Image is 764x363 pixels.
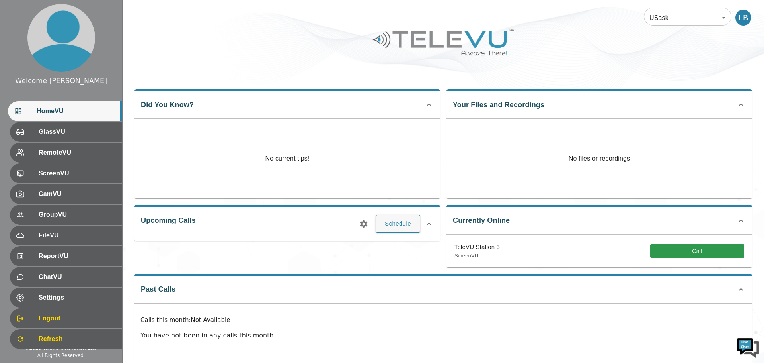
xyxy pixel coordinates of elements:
[39,231,116,240] span: FileVU
[39,314,116,323] span: Logout
[39,169,116,178] span: ScreenVU
[376,215,420,232] button: Schedule
[39,251,116,261] span: ReportVU
[372,26,515,59] img: Logo
[265,154,310,163] p: No current tips!
[39,272,116,282] span: ChatVU
[446,119,752,198] p: No files or recordings
[10,267,122,287] div: ChatVU
[454,252,500,260] p: ScreenVU
[39,189,116,199] span: CamVU
[10,288,122,308] div: Settings
[27,4,95,72] img: profile.png
[10,184,122,204] div: CamVU
[10,143,122,163] div: RemoteVU
[39,293,116,302] span: Settings
[39,148,116,157] span: RemoteVU
[735,10,751,26] div: LB
[736,335,760,359] img: Chat Widget
[140,316,746,325] p: Calls this month : Not Available
[8,101,122,121] div: HomeVU
[10,308,122,328] div: Logout
[650,244,744,259] button: Call
[140,331,746,340] p: You have not been in any calls this month!
[10,205,122,225] div: GroupVU
[10,163,122,183] div: ScreenVU
[39,210,116,220] span: GroupVU
[454,243,500,252] p: TeleVU Station 3
[10,226,122,245] div: FileVU
[10,246,122,266] div: ReportVU
[37,106,116,116] span: HomeVU
[10,329,122,349] div: Refresh
[10,122,122,142] div: GlassVU
[15,76,107,86] div: Welcome [PERSON_NAME]
[39,334,116,344] span: Refresh
[644,6,731,29] div: USask
[39,127,116,137] span: GlassVU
